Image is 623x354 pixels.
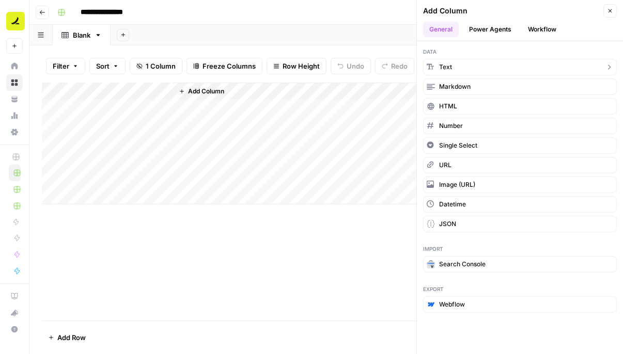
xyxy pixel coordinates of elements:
div: Blank [73,30,90,40]
span: 1 Column [146,61,176,71]
a: AirOps Academy [6,288,23,304]
button: HTML [423,98,617,115]
button: Sort [89,58,126,74]
span: Search Console [439,260,486,269]
a: Browse [6,74,23,91]
button: General [423,22,459,37]
span: Add Row [57,332,86,343]
button: Undo [331,58,371,74]
span: Undo [347,61,364,71]
span: Add Column [188,87,224,96]
button: Search Console [423,256,617,272]
button: Single Select [423,137,617,154]
span: Import [423,245,617,253]
span: HTML [439,102,457,111]
button: Workspace: Ramp [6,8,23,34]
button: Power Agents [463,22,518,37]
span: Webflow [439,300,465,309]
button: Help + Support [6,321,23,337]
button: URL [423,157,617,173]
span: Data [423,47,617,56]
span: JSON [439,219,456,229]
button: Add Row [42,329,92,346]
span: Markdown [439,82,471,91]
button: 1 Column [130,58,182,74]
span: Image (URL) [439,180,475,189]
a: Usage [6,107,23,124]
span: Datetime [439,200,466,209]
span: URL [439,160,451,170]
button: Image (URL) [423,176,617,193]
span: Number [439,121,463,131]
button: Workflow [522,22,563,37]
button: Filter [46,58,85,74]
span: Freeze Columns [203,61,256,71]
button: Row Height [267,58,326,74]
a: Settings [6,124,23,140]
button: Webflow [423,296,617,313]
span: Text [439,62,452,72]
a: Home [6,58,23,74]
button: Markdown [423,78,617,95]
button: Freeze Columns [186,58,262,74]
button: What's new? [6,304,23,321]
span: Row Height [283,61,320,71]
span: Single Select [439,141,477,150]
button: JSON [423,216,617,232]
span: Sort [96,61,110,71]
span: Filter [53,61,69,71]
span: Redo [391,61,408,71]
button: Add Column [175,85,228,98]
button: Datetime [423,196,617,213]
img: Ramp Logo [6,12,25,30]
div: What's new? [7,305,22,320]
a: Blank [53,25,111,45]
span: Export [423,285,617,293]
button: Redo [375,58,414,74]
button: Number [423,118,617,134]
a: Your Data [6,91,23,107]
button: Text [423,59,617,75]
